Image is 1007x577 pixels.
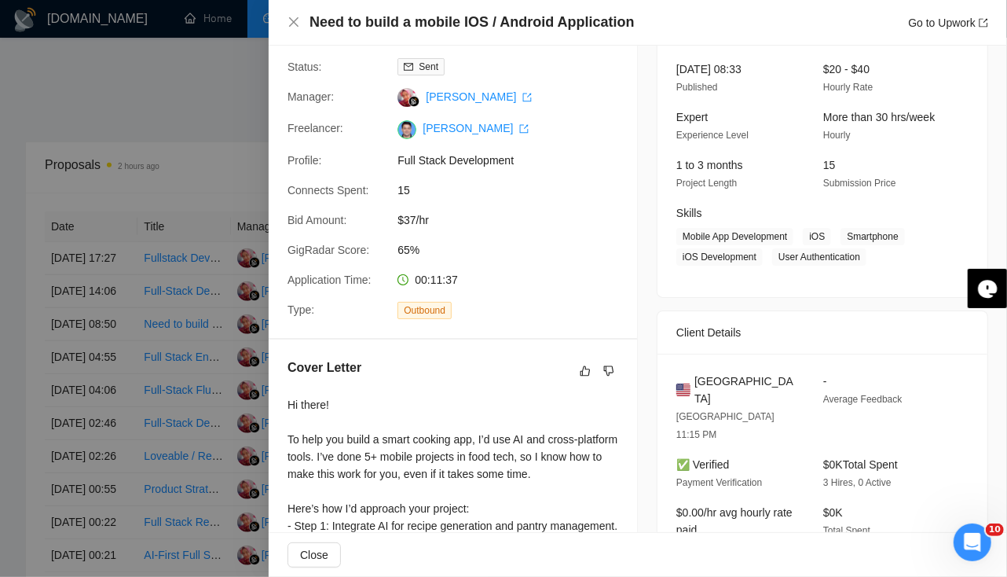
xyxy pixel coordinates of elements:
span: User Authentication [772,248,866,266]
span: Hourly Rate [823,82,873,93]
img: 🇺🇸 [676,381,690,399]
a: [PERSON_NAME] export [426,90,532,103]
a: Go to Upworkexport [908,17,988,29]
span: dislike [603,365,614,377]
span: 10 [986,524,1004,536]
button: Close [287,542,341,568]
span: 1 to 3 months [676,159,743,171]
span: Total Spent [823,525,870,536]
span: Expert [676,111,708,123]
span: [GEOGRAPHIC_DATA] 11:15 PM [676,411,774,440]
span: iOS Development [676,248,763,266]
img: gigradar-bm.png [408,96,419,107]
span: Close [300,546,328,564]
span: 65% [397,241,633,259]
span: Hourly [823,130,851,141]
span: $0.00/hr avg hourly rate paid [676,506,793,536]
h4: Need to build a mobile IOS / Android Application [309,13,635,32]
span: Freelancer: [287,122,343,134]
button: dislike [599,362,618,380]
span: 3 Hires, 0 Active [823,477,892,488]
span: Profile: [287,154,322,167]
span: Sent [419,61,438,72]
span: Smartphone [840,228,904,245]
img: c1xPIZKCd_5qpVW3p9_rL3BM5xnmTxF9N55oKzANS0DJi4p2e9ZOzoRW-Ms11vJalQ [397,120,416,139]
span: Type: [287,303,314,316]
iframe: Intercom live chat [954,524,991,561]
span: Connects Spent: [287,184,369,197]
a: [PERSON_NAME] export [423,122,529,134]
span: export [522,93,532,102]
span: export [519,124,529,134]
span: Outbound [397,302,452,319]
span: Status: [287,61,322,73]
span: Submission Price [823,178,896,189]
span: Skills [676,207,702,219]
span: iOS [803,228,831,245]
span: ✅ Verified [676,458,730,471]
span: Payment Verification [676,477,762,488]
span: Average Feedback [823,394,903,405]
span: Mobile App Development [676,228,793,245]
span: Full Stack Development [397,152,633,169]
span: like [580,365,591,377]
span: More than 30 hrs/week [823,111,935,123]
span: [GEOGRAPHIC_DATA] [694,373,798,407]
span: mail [404,62,413,72]
span: $0K Total Spent [823,458,898,471]
span: Published [676,82,718,93]
span: - [823,375,827,388]
span: Application Time: [287,274,372,286]
span: $20 - $40 [823,63,870,75]
button: like [576,362,595,380]
span: clock-circle [397,274,408,285]
span: 15 [823,159,836,171]
span: close [287,16,300,28]
span: export [979,18,988,28]
span: [DATE] 08:33 [676,63,742,75]
div: Client Details [676,311,969,354]
span: $0K [823,506,843,519]
button: Close [287,16,300,29]
span: Project Length [676,178,737,189]
span: $37/hr [397,211,633,229]
span: Experience Level [676,130,749,141]
span: Bid Amount: [287,214,347,226]
span: 00:11:37 [415,274,458,286]
h5: Cover Letter [287,358,361,377]
span: 15 [397,182,633,199]
span: Manager: [287,90,334,103]
span: GigRadar Score: [287,244,369,256]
